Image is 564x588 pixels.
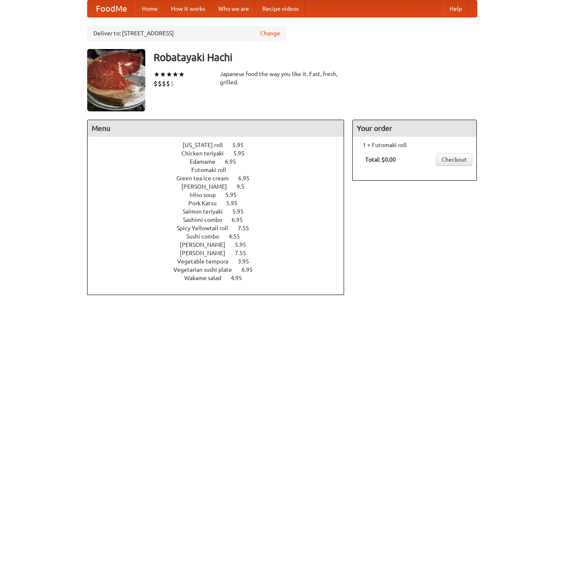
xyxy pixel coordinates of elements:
[238,175,258,182] span: 6.95
[183,208,259,215] a: Salmon teriyaki 5.95
[357,141,472,149] li: 1 × Futomaki roll
[242,266,261,273] span: 6.95
[180,250,261,256] a: [PERSON_NAME] 7.55
[172,70,178,79] li: ★
[229,233,248,240] span: 4.55
[365,156,396,163] b: Total: $0.00
[190,192,252,198] a: Miso soup 5.95
[162,79,166,88] li: $
[238,225,257,231] span: 7.55
[226,200,246,207] span: 5.95
[220,70,344,86] div: Japanese food the way you like it. Fast, fresh, grilled.
[88,120,344,137] h4: Menu
[188,200,225,207] span: Pork Katsu
[178,70,185,79] li: ★
[164,0,212,17] a: How it works
[135,0,164,17] a: Home
[238,258,257,265] span: 3.95
[183,142,259,148] a: [US_STATE] roll 5.95
[177,225,237,231] span: Spicy Yellowtail roll
[154,79,158,88] li: $
[186,233,255,240] a: Sushi combo 4.55
[233,150,253,157] span: 5.95
[181,183,260,190] a: [PERSON_NAME] 9.5
[87,26,286,41] div: Deliver to: [STREET_ADDRESS]
[184,275,230,281] span: Wakame salad
[256,0,305,17] a: Recipe videos
[190,192,224,198] span: Miso soup
[154,49,477,66] h3: Robatayaki Hachi
[177,258,237,265] span: Vegetable tempura
[436,153,472,166] a: Checkout
[181,150,260,157] a: Chicken teriyaki 5.95
[235,250,254,256] span: 7.55
[181,183,235,190] span: [PERSON_NAME]
[353,120,476,137] h4: Your order
[180,250,234,256] span: [PERSON_NAME]
[235,241,254,248] span: 5.95
[160,70,166,79] li: ★
[191,167,234,173] span: Futomaki roll
[186,233,227,240] span: Sushi combo
[181,150,232,157] span: Chicken teriyaki
[231,275,250,281] span: 4.95
[173,266,240,273] span: Vegetarian sushi plate
[176,175,237,182] span: Green tea ice cream
[212,0,256,17] a: Who we are
[177,225,264,231] a: Spicy Yellowtail roll 7.55
[225,192,245,198] span: 5.95
[170,79,174,88] li: $
[225,158,244,165] span: 6.95
[232,217,251,223] span: 6.95
[237,183,253,190] span: 9.5
[260,29,280,37] a: Change
[180,241,234,248] span: [PERSON_NAME]
[183,142,231,148] span: [US_STATE] roll
[184,275,257,281] a: Wakame salad 4.95
[88,0,135,17] a: FoodMe
[177,258,264,265] a: Vegetable tempura 3.95
[188,200,253,207] a: Pork Katsu 5.95
[166,70,172,79] li: ★
[443,0,469,17] a: Help
[191,167,250,173] a: Futomaki roll
[232,142,252,148] span: 5.95
[183,208,231,215] span: Salmon teriyaki
[158,79,162,88] li: $
[173,266,268,273] a: Vegetarian sushi plate 6.95
[87,49,145,111] img: angular.jpg
[154,70,160,79] li: ★
[176,175,265,182] a: Green tea ice cream 6.95
[190,158,224,165] span: Edamame
[232,208,252,215] span: 5.95
[183,217,258,223] a: Sashimi combo 6.95
[166,79,170,88] li: $
[190,158,251,165] a: Edamame 6.95
[180,241,261,248] a: [PERSON_NAME] 5.95
[183,217,230,223] span: Sashimi combo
